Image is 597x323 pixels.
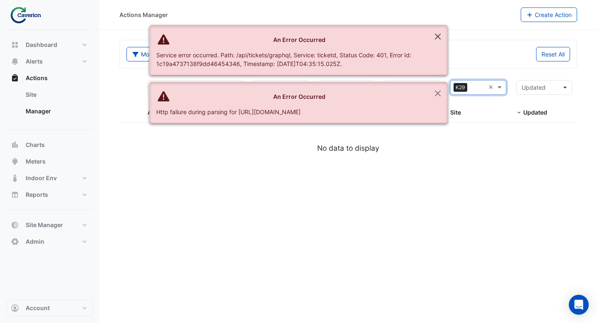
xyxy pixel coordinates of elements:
[11,141,19,149] app-icon: Charts
[11,74,19,82] app-icon: Actions
[156,51,427,68] div: Service error occurred. Path: /api/tickets/graphql, Service: ticketd, Status Code: 401, Error Id:...
[126,47,178,61] button: More Filters
[11,191,19,199] app-icon: Reports
[569,295,589,315] div: Open Intercom Messenger
[11,57,19,66] app-icon: Alerts
[19,103,93,120] a: Manager
[7,186,93,203] button: Reports
[11,174,19,182] app-icon: Indoor Env
[26,141,45,149] span: Charts
[7,217,93,233] button: Site Manager
[516,80,572,95] button: Updated
[7,70,93,86] button: Actions
[26,157,46,166] span: Meters
[119,10,168,19] div: Actions Manager
[11,157,19,166] app-icon: Meters
[7,170,93,186] button: Indoor Env
[522,84,546,91] span: Updated
[7,153,93,170] button: Meters
[273,93,325,100] strong: An Error Occurred
[11,41,19,49] app-icon: Dashboard
[26,57,43,66] span: Alerts
[7,37,93,53] button: Dashboard
[26,191,48,199] span: Reports
[26,237,44,246] span: Admin
[11,221,19,229] app-icon: Site Manager
[10,7,47,23] img: Company Logo
[148,109,180,116] span: Action Title
[273,36,325,43] strong: An Error Occurred
[450,109,461,116] span: Site
[119,143,577,154] div: No data to display
[428,25,447,48] button: Close
[7,53,93,70] button: Alerts
[536,47,570,61] button: Reset All
[521,7,578,22] button: Create Action
[523,109,547,116] span: Updated
[26,304,50,312] span: Account
[26,174,57,182] span: Indoor Env
[156,108,427,116] div: Http failure during parsing for [URL][DOMAIN_NAME]
[454,83,467,92] span: K29
[19,86,93,103] a: Site
[7,137,93,153] button: Charts
[11,237,19,246] app-icon: Admin
[7,86,93,123] div: Actions
[7,300,93,316] button: Account
[26,41,57,49] span: Dashboard
[26,74,48,82] span: Actions
[428,82,447,105] button: Close
[7,233,93,250] button: Admin
[26,221,63,229] span: Site Manager
[488,83,495,92] span: Clear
